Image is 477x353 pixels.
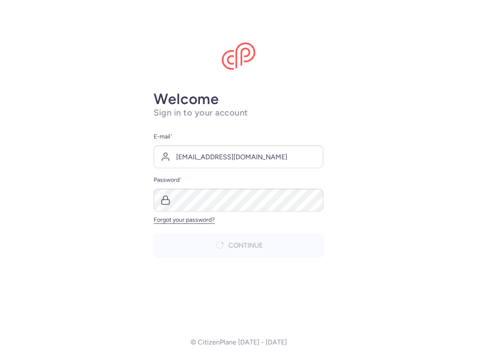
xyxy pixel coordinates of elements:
[154,90,219,108] strong: Welcome
[228,242,263,249] span: Continue
[191,339,287,346] p: © CitizenPlane [DATE] - [DATE]
[154,216,215,223] a: Forgot your password?
[154,145,323,168] input: user@example.com
[222,42,255,71] img: CitizenPlane logo
[154,132,323,142] label: E-mail
[154,234,323,257] button: Continue
[154,175,323,185] label: Password
[154,107,323,118] h1: Sign in to your account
